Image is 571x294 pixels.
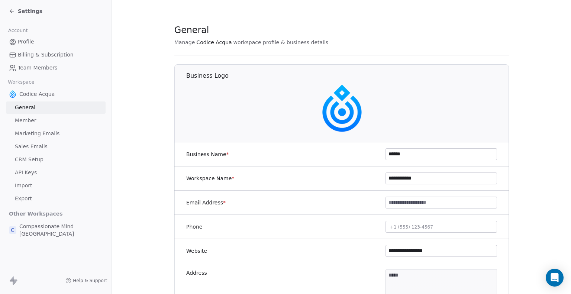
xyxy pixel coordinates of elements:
[6,49,106,61] a: Billing & Subscription
[18,7,42,15] span: Settings
[18,38,34,46] span: Profile
[186,199,226,206] label: Email Address
[73,278,107,284] span: Help & Support
[6,154,106,166] a: CRM Setup
[186,151,229,158] label: Business Name
[15,104,35,112] span: General
[233,39,329,46] span: workspace profile & business details
[18,64,57,72] span: Team Members
[6,180,106,192] a: Import
[6,62,106,74] a: Team Members
[15,195,32,203] span: Export
[6,127,106,140] a: Marketing Emails
[6,101,106,114] a: General
[385,221,497,233] button: +1 (555) 123-4567
[186,223,202,230] label: Phone
[174,39,195,46] span: Manage
[174,25,209,36] span: General
[9,7,42,15] a: Settings
[186,247,207,255] label: Website
[18,51,74,59] span: Billing & Subscription
[15,156,43,164] span: CRM Setup
[390,224,433,230] span: +1 (555) 123-4567
[6,140,106,153] a: Sales Emails
[6,36,106,48] a: Profile
[65,278,107,284] a: Help & Support
[6,208,66,220] span: Other Workspaces
[186,175,234,182] label: Workspace Name
[546,269,564,287] div: Open Intercom Messenger
[15,143,48,151] span: Sales Emails
[15,169,37,177] span: API Keys
[15,182,32,190] span: Import
[5,25,31,36] span: Account
[6,114,106,127] a: Member
[186,72,509,80] h1: Business Logo
[5,77,38,88] span: Workspace
[9,90,16,98] img: logo.png
[318,84,365,132] img: logo.png
[6,193,106,205] a: Export
[15,130,59,138] span: Marketing Emails
[196,39,232,46] span: Codice Acqua
[15,117,36,125] span: Member
[19,223,103,238] span: Compassionate Mind [GEOGRAPHIC_DATA]
[6,167,106,179] a: API Keys
[9,226,16,234] span: C
[19,90,55,98] span: Codice Acqua
[186,269,207,277] label: Address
